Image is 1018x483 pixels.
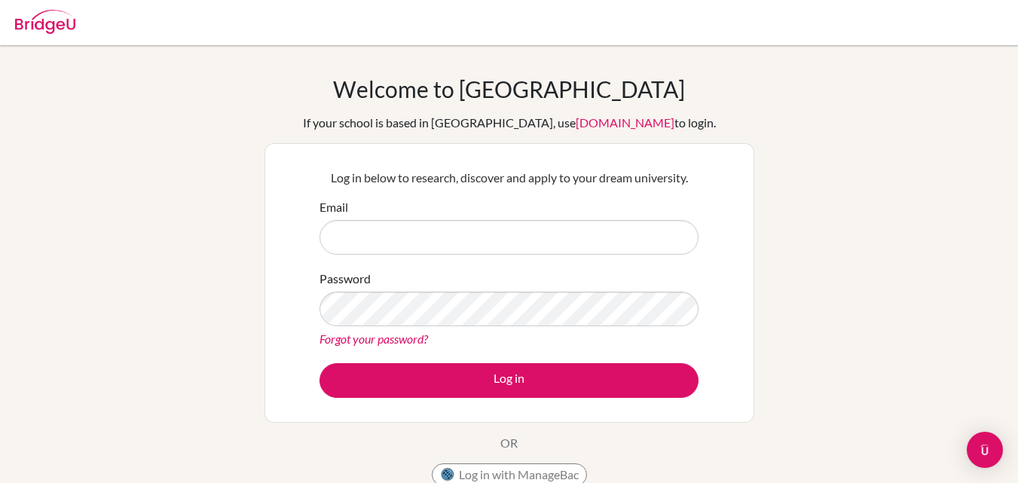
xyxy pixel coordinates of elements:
a: Forgot your password? [319,332,428,346]
h1: Welcome to [GEOGRAPHIC_DATA] [333,75,685,102]
button: Log in [319,363,699,398]
div: If your school is based in [GEOGRAPHIC_DATA], use to login. [303,114,716,132]
a: [DOMAIN_NAME] [576,115,674,130]
p: OR [500,434,518,452]
label: Password [319,270,371,288]
p: Log in below to research, discover and apply to your dream university. [319,169,699,187]
img: Bridge-U [15,10,75,34]
div: Open Intercom Messenger [967,432,1003,468]
label: Email [319,198,348,216]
